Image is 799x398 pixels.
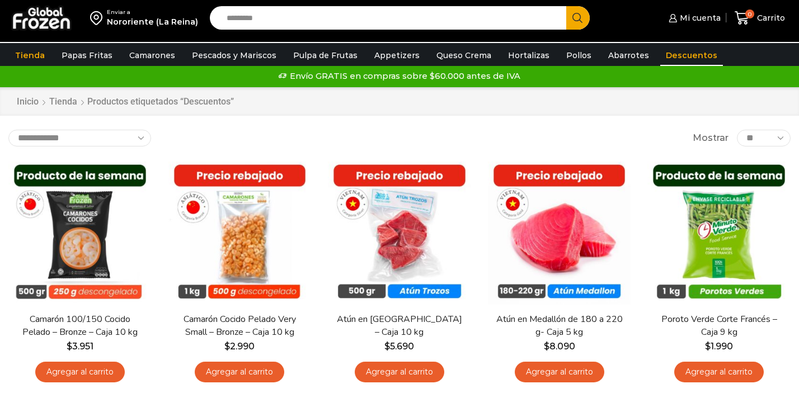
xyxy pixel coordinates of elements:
a: Atún en [GEOGRAPHIC_DATA] – Caja 10 kg [335,313,464,339]
a: Appetizers [369,45,425,66]
span: Carrito [754,12,785,23]
a: Descuentos [660,45,723,66]
bdi: 2.990 [224,341,255,352]
span: Mostrar [693,132,728,145]
span: $ [544,341,549,352]
a: Camarón 100/150 Cocido Pelado – Bronze – Caja 10 kg [16,313,144,339]
a: Atún en Medallón de 180 a 220 g- Caja 5 kg [495,313,624,339]
a: Inicio [16,96,39,108]
a: Hortalizas [502,45,555,66]
bdi: 1.990 [705,341,733,352]
bdi: 3.951 [67,341,93,352]
div: Nororiente (La Reina) [107,16,198,27]
button: Search button [566,6,590,30]
h1: Productos etiquetados “Descuentos” [87,96,234,107]
a: Agregar al carrito: “Camarón Cocido Pelado Very Small - Bronze - Caja 10 kg” [195,362,284,382]
span: $ [384,341,390,352]
a: Pollos [561,45,597,66]
a: 0 Carrito [732,5,788,31]
a: Queso Crema [431,45,497,66]
bdi: 5.690 [384,341,414,352]
a: Tienda [10,45,50,66]
a: Mi cuenta [666,7,721,29]
a: Poroto Verde Corte Francés – Caja 9 kg [655,313,783,339]
a: Agregar al carrito: “Poroto Verde Corte Francés - Caja 9 kg” [674,362,764,382]
select: Pedido de la tienda [8,130,151,146]
a: Papas Fritas [56,45,118,66]
img: address-field-icon.svg [90,8,107,27]
a: Camarones [124,45,181,66]
bdi: 8.090 [544,341,575,352]
a: Tienda [49,96,78,108]
span: Mi cuenta [677,12,721,23]
span: $ [705,341,711,352]
a: Pescados y Mariscos [186,45,282,66]
span: 0 [745,10,754,18]
a: Agregar al carrito: “Atún en Medallón de 180 a 220 g- Caja 5 kg” [515,362,604,382]
div: Enviar a [107,8,198,16]
span: $ [224,341,230,352]
nav: Breadcrumb [16,96,234,108]
a: Agregar al carrito: “Atún en Trozos - Caja 10 kg” [355,362,444,382]
a: Pulpa de Frutas [288,45,363,66]
a: Camarón Cocido Pelado Very Small – Bronze – Caja 10 kg [175,313,304,339]
a: Agregar al carrito: “Camarón 100/150 Cocido Pelado - Bronze - Caja 10 kg” [35,362,125,382]
a: Abarrotes [603,45,655,66]
span: $ [67,341,72,352]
